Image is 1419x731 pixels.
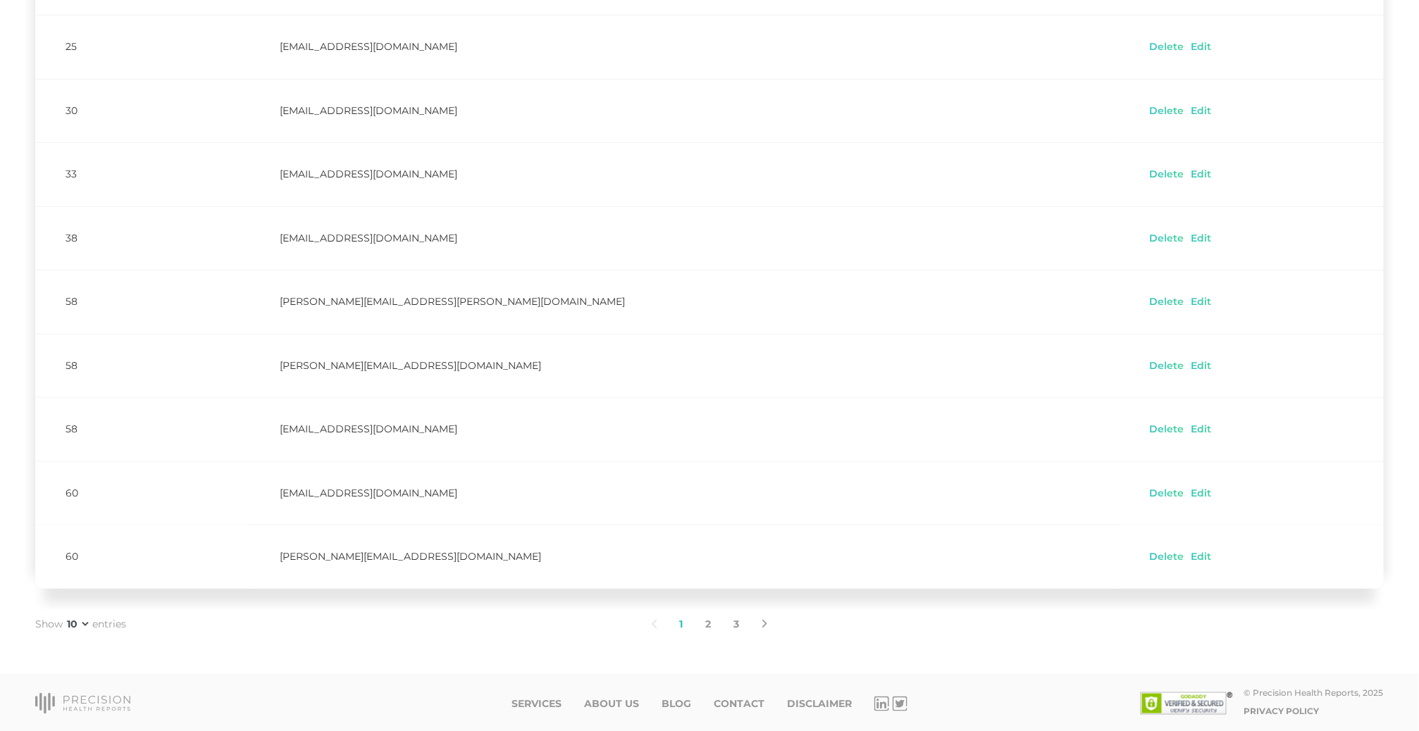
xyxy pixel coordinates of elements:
[249,525,1118,589] td: [PERSON_NAME][EMAIL_ADDRESS][DOMAIN_NAME]
[35,525,249,589] td: 60
[1190,232,1212,246] a: Edit
[35,270,249,334] td: 58
[35,15,249,79] td: 25
[662,698,691,710] a: Blog
[1148,40,1184,54] a: Delete
[35,397,249,461] td: 58
[1141,692,1233,715] img: SSL site seal - click to verify
[1190,359,1212,373] a: Edit
[1190,423,1212,437] a: Edit
[64,617,91,631] select: Showentries
[1190,487,1212,501] a: Edit
[1148,168,1184,182] a: Delete
[1148,487,1184,501] a: Delete
[249,397,1118,461] td: [EMAIL_ADDRESS][DOMAIN_NAME]
[1148,359,1184,373] a: Delete
[1148,550,1184,564] a: Delete
[723,610,751,639] a: 3
[1148,295,1184,309] a: Delete
[35,142,249,206] td: 33
[35,334,249,398] td: 58
[584,698,639,710] a: About Us
[1190,40,1212,54] a: Edit
[1244,687,1384,698] div: © Precision Health Reports, 2025
[1148,104,1184,118] a: Delete
[35,79,249,143] td: 30
[1148,423,1184,437] a: Delete
[1190,168,1212,182] a: Edit
[249,142,1118,206] td: [EMAIL_ADDRESS][DOMAIN_NAME]
[35,206,249,270] td: 38
[249,206,1118,270] td: [EMAIL_ADDRESS][DOMAIN_NAME]
[787,698,852,710] a: Disclaimer
[714,698,764,710] a: Contact
[1190,104,1212,118] a: Edit
[249,15,1118,79] td: [EMAIL_ADDRESS][DOMAIN_NAME]
[249,79,1118,143] td: [EMAIL_ADDRESS][DOMAIN_NAME]
[35,617,126,632] label: Show entries
[249,334,1118,398] td: [PERSON_NAME][EMAIL_ADDRESS][DOMAIN_NAME]
[695,610,723,639] a: 2
[1190,295,1212,309] a: Edit
[1148,232,1184,246] a: Delete
[1190,550,1212,564] a: Edit
[35,461,249,525] td: 60
[512,698,562,710] a: Services
[249,461,1118,525] td: [EMAIL_ADDRESS][DOMAIN_NAME]
[249,270,1118,334] td: [PERSON_NAME][EMAIL_ADDRESS][PERSON_NAME][DOMAIN_NAME]
[1244,706,1320,716] a: Privacy Policy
